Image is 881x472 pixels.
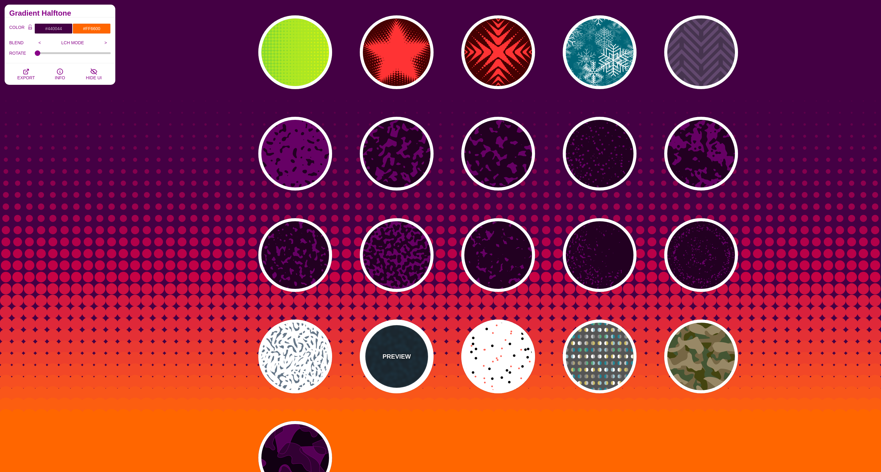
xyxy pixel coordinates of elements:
[461,15,535,89] button: red refraction design with halftones in x pattern
[9,63,43,85] button: EXPORT
[9,11,111,16] h2: Gradient Halftone
[461,117,535,191] button: purple brain matter texture
[563,218,637,292] button: Purple reverse splatter away from center texture
[258,15,332,89] button: lemon-lime halftone pattern background
[35,38,45,47] input: <
[563,15,637,89] button: heavy spread of snowflakes over icy blue background
[258,117,332,191] button: Purple vector splotches
[77,63,111,85] button: HIDE UI
[664,15,738,89] button: purple alternating and interlocking chevron pattern
[563,320,637,393] button: grid of mismatching half-circle pair
[101,38,111,47] input: >
[664,218,738,292] button: Purple rings of splatter
[86,75,101,80] span: HIDE UI
[55,75,65,80] span: INFO
[258,218,332,292] button: Purple vector splatter texture
[563,117,637,191] button: Purple light vector splatter
[360,15,434,89] button: red 5-pointed star halftone shape
[461,320,535,393] button: black and red spatter drops on white
[9,49,35,57] label: ROTATE
[9,39,35,47] label: BLEND
[258,320,332,393] button: gray texture pattern on white
[45,40,101,45] p: LCH MODE
[26,23,35,32] button: Color Lock
[360,117,434,191] button: Purple rough texture
[43,63,77,85] button: INFO
[9,23,26,34] label: COLOR
[17,75,35,80] span: EXPORT
[360,320,434,393] button: PREVIEWnavy blue bubbles fill background
[360,218,434,292] button: Organic purple doodle texture
[664,117,738,191] button: purple organic grunge texture
[664,320,738,393] button: army-like camo pattern
[461,218,535,292] button: Purple sponge texture
[383,352,411,361] p: PREVIEW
